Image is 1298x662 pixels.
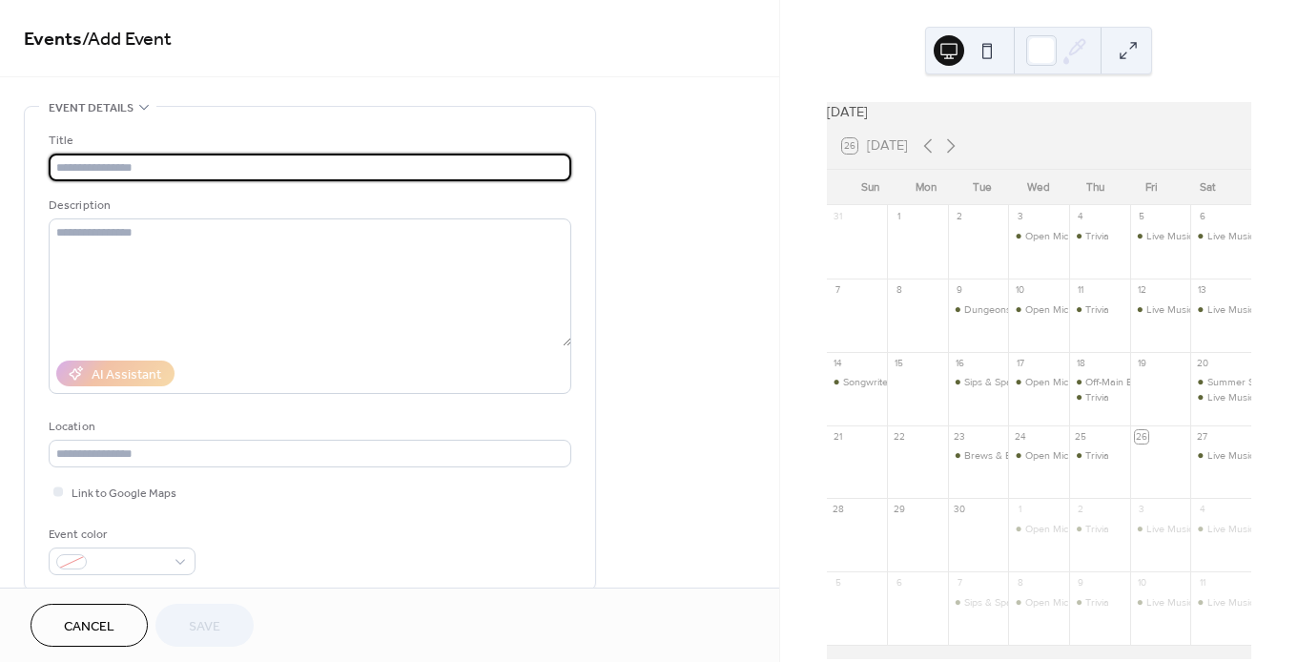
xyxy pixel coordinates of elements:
div: Open Mic Night [1025,595,1095,610]
div: Trivia [1069,302,1130,317]
div: Brews & Blankets [964,448,1044,463]
div: 7 [953,577,966,590]
div: 13 [1196,283,1209,297]
div: Open Mic Night [1008,229,1069,243]
div: Open Mic Night [1025,448,1095,463]
div: Location [49,417,567,437]
div: Trivia [1085,522,1109,536]
span: Event details [49,98,134,118]
div: Off-Main Experience [1085,375,1176,389]
button: Cancel [31,604,148,647]
div: 5 [1135,211,1148,224]
div: 26 [1135,430,1148,444]
div: 29 [893,504,906,517]
div: Open Mic Night [1008,302,1069,317]
span: Cancel [64,617,114,637]
div: 24 [1014,430,1027,444]
div: Description [49,196,567,216]
div: Event color [49,525,192,545]
div: Live Music: Jemar Phoenix [1190,595,1251,610]
div: 21 [832,430,845,444]
div: 11 [1196,577,1209,590]
div: 9 [1075,577,1088,590]
span: / Add Event [82,21,172,58]
div: Trivia [1069,390,1130,404]
div: 27 [1196,430,1209,444]
div: Sun [842,170,898,206]
div: Wed [1011,170,1067,206]
div: 25 [1075,430,1088,444]
div: Dungeons and Drafts [964,302,1061,317]
div: Sips & Sparks Dating Event [964,595,1086,610]
div: Trivia [1069,448,1130,463]
div: 28 [832,504,845,517]
div: Trivia [1069,229,1130,243]
div: 14 [832,357,845,370]
div: 30 [953,504,966,517]
div: 3 [1014,211,1027,224]
div: Sips & Sparks Dating Event [964,375,1086,389]
div: Open Mic Night [1008,595,1069,610]
div: Thu [1067,170,1123,206]
div: Tue [955,170,1011,206]
div: Mon [898,170,955,206]
span: Link to Google Maps [72,484,176,504]
div: Title [49,131,567,151]
div: Open Mic Night [1008,522,1069,536]
a: Events [24,21,82,58]
div: Trivia [1085,390,1109,404]
div: Dungeons and Drafts [948,302,1009,317]
div: Live Music: Sean Magwire [1130,229,1191,243]
div: 31 [832,211,845,224]
div: Trivia [1069,522,1130,536]
div: Trivia [1085,302,1109,317]
div: Fri [1123,170,1180,206]
div: Trivia [1085,448,1109,463]
div: 20 [1196,357,1209,370]
div: Open Mic Night [1025,375,1095,389]
div: 18 [1075,357,1088,370]
div: 17 [1014,357,1027,370]
div: Live Music: Gone Rogue [1146,522,1255,536]
div: 12 [1135,283,1148,297]
div: Trivia [1085,229,1109,243]
div: 8 [893,283,906,297]
div: Live Music: Jeffrey John [1130,595,1191,610]
div: 6 [893,577,906,590]
div: Songwriters in the Round [843,375,957,389]
div: Live Music: Michael Suddes [1190,390,1251,404]
div: Open Mic Night [1025,522,1095,536]
div: Open Mic Night [1025,302,1095,317]
div: Trivia [1085,595,1109,610]
div: Live Music: Carl Ricci & 706 Union Ave [1190,229,1251,243]
div: 15 [893,357,906,370]
div: Sips & Sparks Dating Event [948,595,1009,610]
div: 11 [1075,283,1088,297]
div: 5 [832,577,845,590]
div: Brews & Blankets [948,448,1009,463]
div: Live Music: Gone Rogue [1130,522,1191,536]
div: Songwriters in the Round [827,375,888,389]
div: Live Music: [PERSON_NAME] [1146,229,1277,243]
div: Live Music: Mike Kelliher [1190,302,1251,317]
div: 1 [1014,504,1027,517]
div: 3 [1135,504,1148,517]
div: 7 [832,283,845,297]
div: [DATE] [827,102,1251,123]
div: 22 [893,430,906,444]
div: Trivia [1069,595,1130,610]
div: 2 [953,211,966,224]
div: 9 [953,283,966,297]
div: 23 [953,430,966,444]
div: Sat [1180,170,1236,206]
div: Open Mic Night [1025,229,1095,243]
div: 4 [1075,211,1088,224]
div: Live Music: [PERSON_NAME] [1146,595,1277,610]
div: 1 [893,211,906,224]
div: Live Music: Ali Kat Acoustic [1190,448,1251,463]
div: 19 [1135,357,1148,370]
div: Open Mic Night [1008,448,1069,463]
div: 8 [1014,577,1027,590]
div: 2 [1075,504,1088,517]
